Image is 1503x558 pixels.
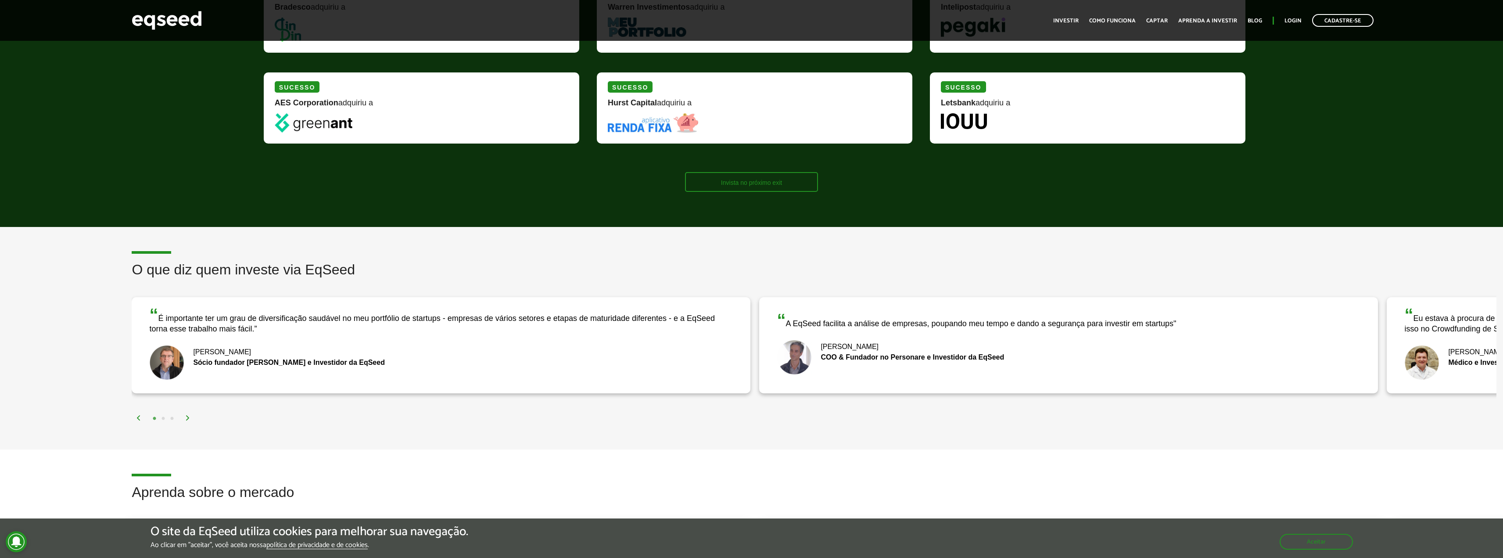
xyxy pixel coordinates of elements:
[1404,345,1439,380] img: Fernando De Marco
[1053,18,1079,24] a: Investir
[685,172,818,192] a: Invista no próximo exit
[608,113,698,133] img: Renda Fixa
[777,340,812,375] img: Bruno Rodrigues
[132,262,1496,291] h2: O que diz quem investe via EqSeed
[941,98,976,107] strong: Letsbank
[777,310,786,330] span: “
[777,354,1360,361] div: COO & Fundador no Personare e Investidor da EqSeed
[608,98,657,107] strong: Hurst Capital
[132,9,202,32] img: EqSeed
[185,415,190,421] img: arrow%20right.svg
[151,541,468,549] p: Ao clicar em "aceitar", você aceita nossa .
[777,311,1360,329] div: A EqSeed facilita a análise de empresas, poupando meu tempo e dando a segurança para investir em ...
[1178,18,1237,24] a: Aprenda a investir
[168,414,176,423] button: 3 of 2
[1284,18,1302,24] a: Login
[149,305,158,324] span: “
[151,525,468,539] h5: O site da EqSeed utiliza cookies para melhorar sua navegação.
[275,113,352,133] img: greenant
[275,99,568,113] div: adquiriu a
[275,81,319,93] div: Sucesso
[149,345,184,380] img: Nick Johnston
[1404,305,1413,324] span: “
[941,81,986,93] div: Sucesso
[159,414,168,423] button: 2 of 2
[132,485,1496,513] h2: Aprenda sobre o mercado
[1312,14,1374,27] a: Cadastre-se
[149,359,733,366] div: Sócio fundador [PERSON_NAME] e Investidor da EqSeed
[266,542,368,549] a: política de privacidade e de cookies
[1146,18,1168,24] a: Captar
[136,415,141,421] img: arrow%20left.svg
[1089,18,1136,24] a: Como funciona
[1280,534,1353,550] button: Aceitar
[149,349,733,356] div: [PERSON_NAME]
[149,306,733,334] div: É importante ter um grau de diversificação saudável no meu portfólio de startups - empresas de vá...
[275,98,338,107] strong: AES Corporation
[777,343,1360,350] div: [PERSON_NAME]
[941,113,987,129] img: Iouu
[941,99,1234,113] div: adquiriu a
[150,414,159,423] button: 1 of 2
[1248,18,1262,24] a: Blog
[608,81,653,93] div: Sucesso
[608,99,901,113] div: adquiriu a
